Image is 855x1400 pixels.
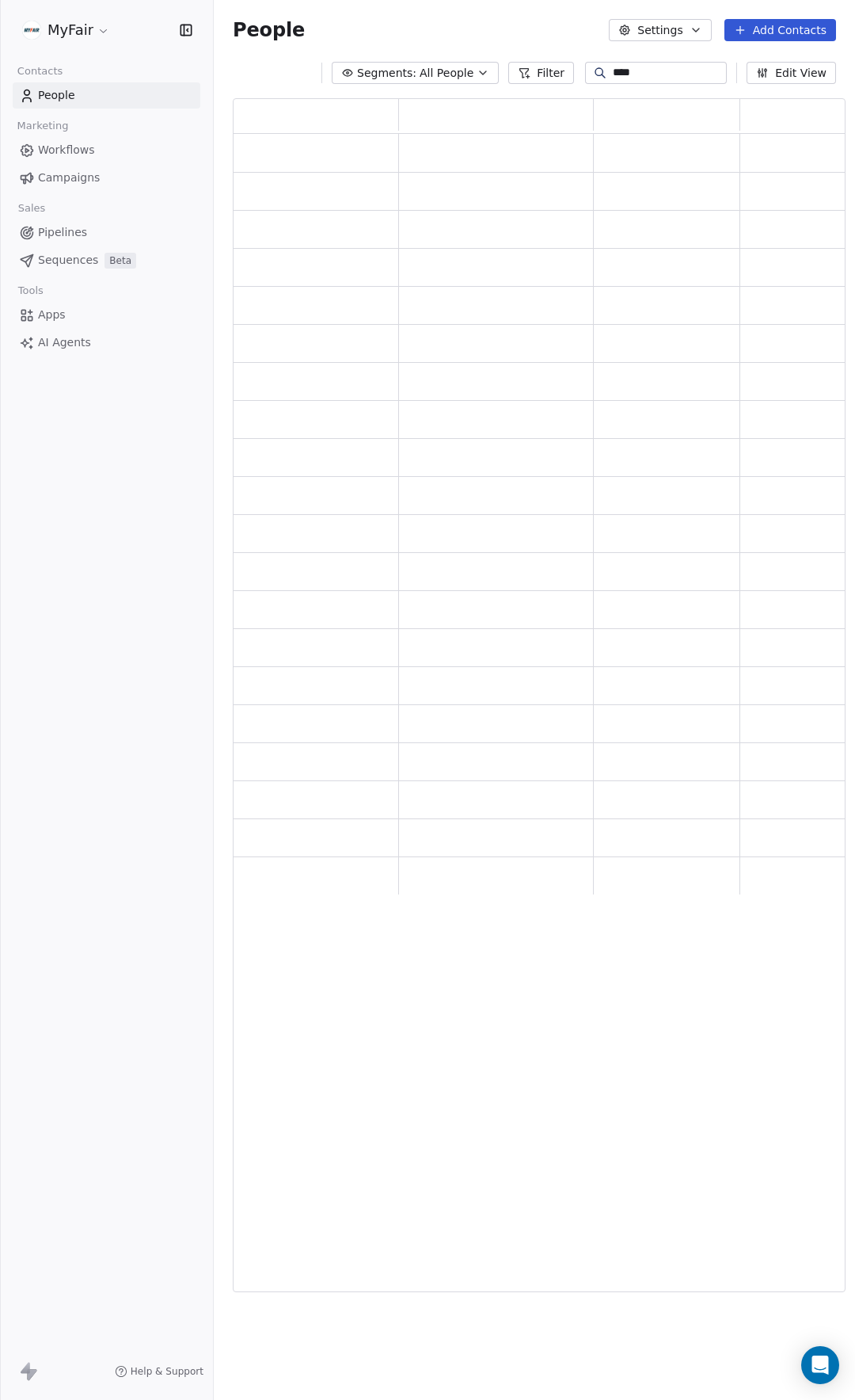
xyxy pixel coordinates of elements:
[801,1346,839,1384] div: Open Intercom Messenger
[13,137,200,163] a: Workflows
[13,82,200,109] a: People
[13,302,200,328] a: Apps
[508,62,574,84] button: Filter
[13,165,200,191] a: Campaigns
[13,219,200,246] a: Pipelines
[357,65,416,82] span: Segments:
[38,252,98,269] span: Sequences
[13,330,200,356] a: AI Agents
[10,59,70,83] span: Contacts
[47,20,93,40] span: MyFair
[11,279,50,303] span: Tools
[10,114,75,138] span: Marketing
[13,247,200,273] a: SequencesBeta
[19,17,113,44] button: MyFair
[115,1365,203,1378] a: Help & Support
[38,87,75,104] span: People
[609,19,711,41] button: Settings
[11,196,52,220] span: Sales
[420,65,473,82] span: All People
[38,142,95,158] span: Workflows
[38,170,100,186] span: Campaigns
[38,334,91,351] span: AI Agents
[38,224,87,241] span: Pipelines
[131,1365,203,1378] span: Help & Support
[724,19,836,41] button: Add Contacts
[104,253,136,269] span: Beta
[22,21,41,40] img: %C3%AC%C2%9B%C2%90%C3%AD%C2%98%C2%95%20%C3%AB%C2%A1%C2%9C%C3%AA%C2%B3%C2%A0(white+round).png
[233,18,305,42] span: People
[38,307,66,323] span: Apps
[747,62,836,84] button: Edit View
